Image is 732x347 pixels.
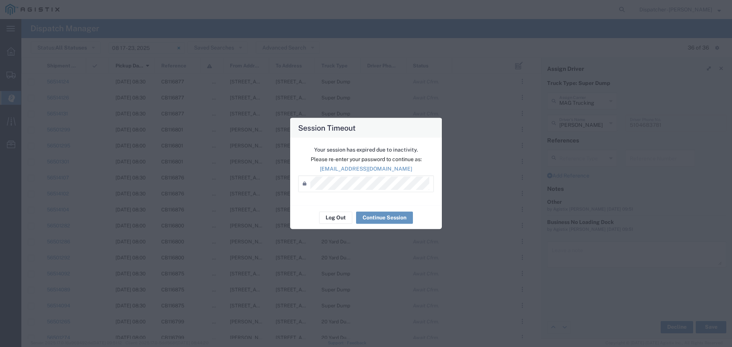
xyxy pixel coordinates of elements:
p: Please re-enter your password to continue as: [298,155,434,163]
p: Your session has expired due to inactivity. [298,146,434,154]
h4: Session Timeout [298,122,356,133]
p: [EMAIL_ADDRESS][DOMAIN_NAME] [298,165,434,173]
button: Continue Session [356,211,413,224]
button: Log Out [319,211,352,224]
